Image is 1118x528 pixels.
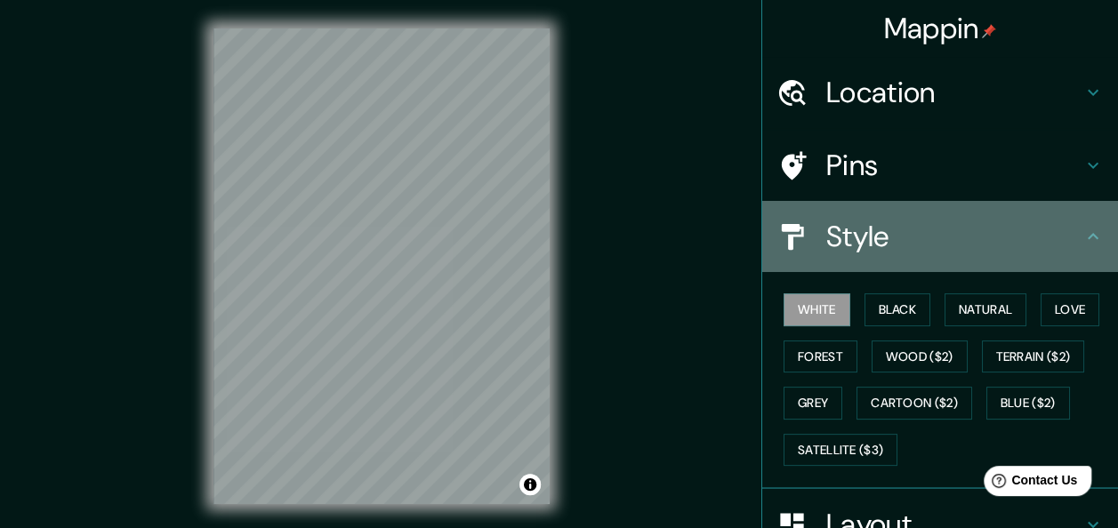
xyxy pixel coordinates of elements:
h4: Location [826,75,1082,110]
div: Style [762,201,1118,272]
h4: Mappin [884,11,997,46]
h4: Pins [826,148,1082,183]
button: Natural [945,293,1026,326]
button: Forest [784,340,857,373]
button: Love [1041,293,1099,326]
canvas: Map [213,28,550,504]
button: Cartoon ($2) [857,387,972,420]
img: pin-icon.png [982,24,996,38]
button: Black [865,293,931,326]
button: Toggle attribution [519,474,541,495]
button: Satellite ($3) [784,434,897,467]
button: Blue ($2) [986,387,1070,420]
button: Grey [784,387,842,420]
div: Pins [762,130,1118,201]
button: Wood ($2) [872,340,968,373]
button: White [784,293,850,326]
div: Location [762,57,1118,128]
h4: Style [826,219,1082,254]
button: Terrain ($2) [982,340,1085,373]
iframe: Help widget launcher [960,459,1098,508]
